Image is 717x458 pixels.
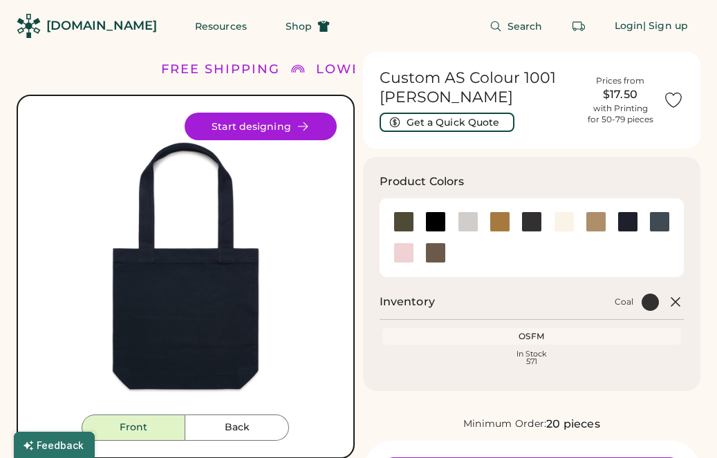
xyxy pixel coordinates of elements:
[385,331,679,342] div: OSFM
[508,21,543,31] span: Search
[17,14,41,38] img: Rendered Logo - Screens
[473,12,559,40] button: Search
[46,17,157,35] div: [DOMAIN_NAME]
[316,60,456,79] div: LOWER 48 STATES
[565,12,593,40] button: Retrieve an order
[185,414,289,441] button: Back
[643,19,688,33] div: | Sign up
[161,60,280,79] div: FREE SHIPPING
[178,12,263,40] button: Resources
[380,294,435,310] h2: Inventory
[35,113,337,414] div: 1001 Style Image
[269,12,346,40] button: Shop
[586,86,655,103] div: $17.50
[380,113,514,132] button: Get a Quick Quote
[463,417,547,431] div: Minimum Order:
[546,416,599,432] div: 20 pieces
[651,396,711,455] iframe: Front Chat
[380,173,465,190] h3: Product Colors
[588,103,653,125] div: with Printing for 50-79 pieces
[615,19,644,33] div: Login
[82,414,185,441] button: Front
[615,296,633,307] div: Coal
[380,68,578,107] h1: Custom AS Colour 1001 [PERSON_NAME]
[35,113,337,414] img: 1001 - Coal Front Image
[596,75,644,86] div: Prices from
[286,21,312,31] span: Shop
[385,350,679,365] div: In Stock 571
[185,113,337,140] button: Start designing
